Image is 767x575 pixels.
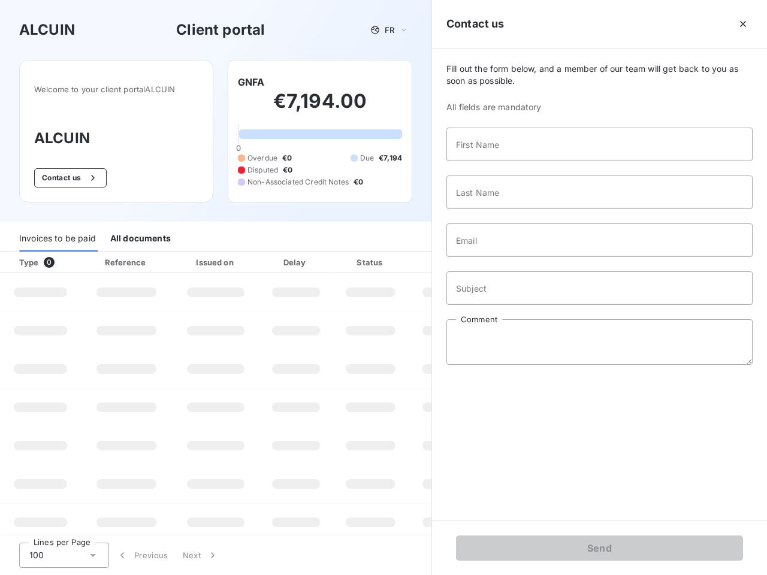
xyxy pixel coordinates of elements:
[34,84,198,94] span: Welcome to your client portal ALCUIN
[247,153,277,164] span: Overdue
[446,101,753,113] span: All fields are mandatory
[238,75,265,89] h6: GNFA
[446,63,753,87] span: Fill out the form below, and a member of our team will get back to you as soon as possible.
[360,153,374,164] span: Due
[411,256,488,268] div: Amount
[354,177,363,187] span: €0
[29,549,44,561] span: 100
[283,165,292,175] span: €0
[19,226,96,252] div: Invoices to be paid
[282,153,292,164] span: €0
[262,256,330,268] div: Delay
[446,223,753,257] input: placeholder
[247,177,349,187] span: Non-Associated Credit Notes
[109,543,176,568] button: Previous
[379,153,402,164] span: €7,194
[335,256,406,268] div: Status
[446,175,753,209] input: placeholder
[247,165,278,175] span: Disputed
[238,89,402,125] h2: €7,194.00
[446,271,753,305] input: placeholder
[34,128,198,149] h3: ALCUIN
[110,226,171,252] div: All documents
[34,168,107,187] button: Contact us
[44,257,55,268] span: 0
[385,25,394,35] span: FR
[236,143,241,153] span: 0
[456,535,743,561] button: Send
[446,16,505,32] h5: Contact us
[176,543,226,568] button: Next
[176,19,265,41] h3: Client portal
[12,256,78,268] div: Type
[105,258,146,267] div: Reference
[174,256,257,268] div: Issued on
[19,19,75,41] h3: ALCUIN
[446,128,753,161] input: placeholder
